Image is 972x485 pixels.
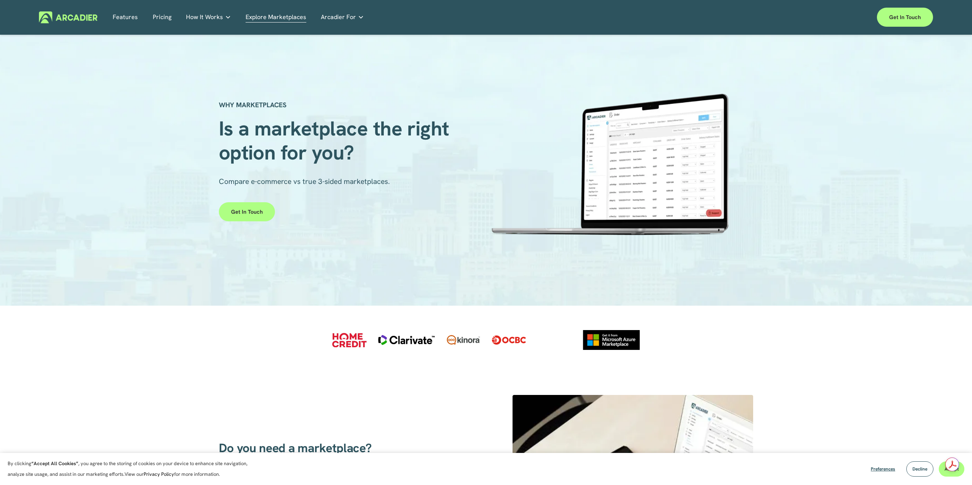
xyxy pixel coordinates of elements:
[906,461,933,477] button: Decline
[321,11,364,23] a: folder dropdown
[8,458,256,480] p: By clicking , you agree to the storing of cookies on your device to enhance site navigation, anal...
[186,12,223,23] span: How It Works
[912,466,927,472] span: Decline
[39,11,97,23] img: Arcadier
[219,115,454,165] span: Is a marketplace the right option for you?
[871,466,895,472] span: Preferences
[144,471,174,477] a: Privacy Policy
[246,11,306,23] a: Explore Marketplaces
[186,11,231,23] a: folder dropdown
[219,440,372,456] span: Do you need a marketplace?
[219,177,390,186] span: Compare e-commerce vs true 3-sided marketplaces.
[219,100,286,109] strong: WHY MARKETPLACES
[877,8,933,27] a: Get in touch
[939,461,964,477] button: Accept
[153,11,171,23] a: Pricing
[865,461,901,477] button: Preferences
[945,466,959,472] span: Accept
[321,12,356,23] span: Arcadier For
[113,11,138,23] a: Features
[219,202,275,221] a: Get in touch
[31,460,78,467] strong: “Accept All Cookies”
